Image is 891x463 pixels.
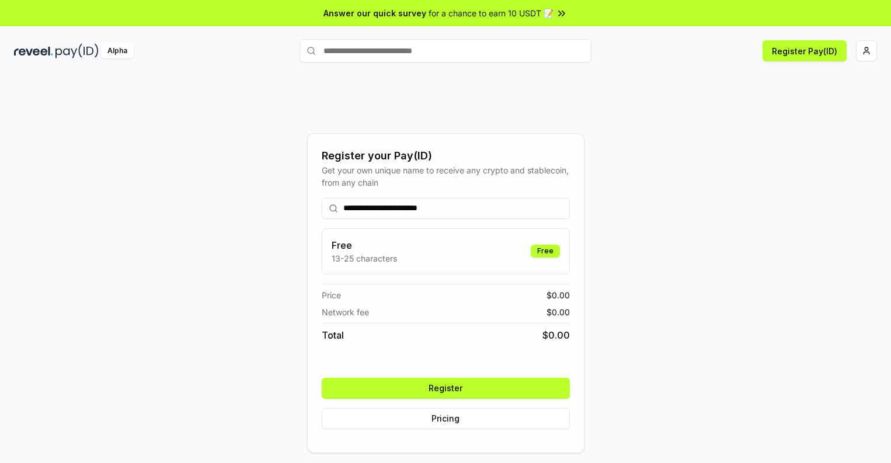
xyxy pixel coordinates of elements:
[332,252,397,264] p: 13-25 characters
[323,7,426,19] span: Answer our quick survey
[429,7,554,19] span: for a chance to earn 10 USDT 📝
[322,289,341,301] span: Price
[55,44,99,58] img: pay_id
[547,289,570,301] span: $ 0.00
[322,328,344,342] span: Total
[322,408,570,429] button: Pricing
[322,164,570,189] div: Get your own unique name to receive any crypto and stablecoin, from any chain
[322,306,369,318] span: Network fee
[542,328,570,342] span: $ 0.00
[322,148,570,164] div: Register your Pay(ID)
[531,245,560,257] div: Free
[332,238,397,252] h3: Free
[547,306,570,318] span: $ 0.00
[14,44,53,58] img: reveel_dark
[763,40,847,61] button: Register Pay(ID)
[322,378,570,399] button: Register
[101,44,134,58] div: Alpha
